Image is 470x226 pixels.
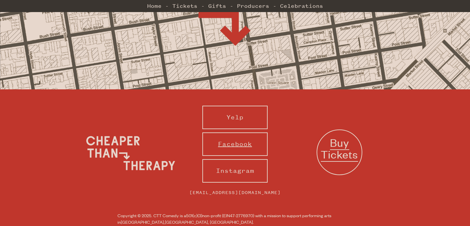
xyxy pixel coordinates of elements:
span: Buy Tickets [321,135,358,162]
a: [EMAIL_ADDRESS][DOMAIN_NAME] [183,186,287,199]
a: Instagram [202,159,268,183]
span: [GEOGRAPHIC_DATA], [121,219,165,225]
span: 501(c)(3) [186,212,202,218]
a: Yelp [202,106,268,129]
small: Copyright © 2025. CTT Comedy is a non-profit (EIN 2776970) with a mission to support performing a... [117,212,352,225]
span: 47- [230,212,236,218]
img: Cheaper Than Therapy [82,128,180,177]
a: Buy Tickets [317,129,362,175]
a: Facebook [202,132,268,156]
